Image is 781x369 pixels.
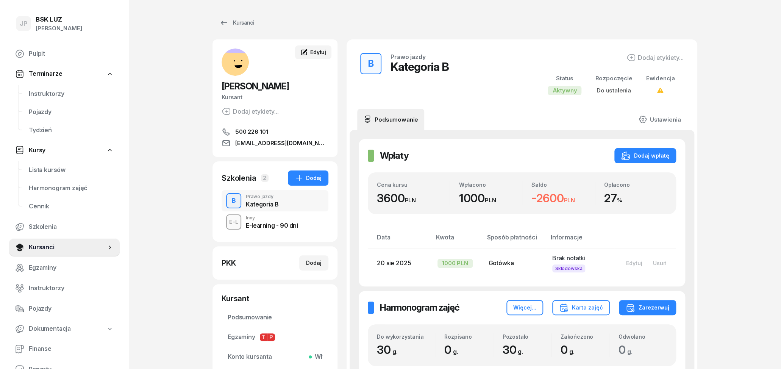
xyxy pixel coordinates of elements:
[228,313,322,322] span: Podsumowanie
[23,85,120,103] a: Instruktorzy
[229,194,239,207] div: B
[360,53,381,74] button: B
[288,170,328,186] button: Dodaj
[29,125,114,135] span: Tydzień
[627,348,633,355] small: g.
[561,333,609,340] div: Zakończono
[619,343,636,356] span: 0
[548,86,581,95] div: Aktywny
[23,121,120,139] a: Tydzień
[222,107,279,116] button: Dodaj etykiety...
[23,179,120,197] a: Harmonogram zajęć
[9,340,120,358] a: Finanse
[9,320,120,338] a: Dokumentacja
[459,191,522,205] div: 1000
[222,348,328,366] a: Konto kursantaWł
[29,69,62,79] span: Terminarze
[222,293,328,304] div: Kursant
[437,259,473,268] div: 1000 PLN
[222,190,328,211] button: BPrawo jazdyKategoria B
[29,49,114,59] span: Pulpit
[431,232,482,249] th: Kwota
[617,197,622,204] small: %
[453,348,458,355] small: g.
[488,258,540,268] div: Gotówka
[246,201,279,207] div: Kategoria B
[502,343,526,356] span: 30
[569,348,574,355] small: g.
[626,303,669,312] div: Zarezerwuj
[368,232,431,249] th: Data
[246,194,279,199] div: Prawo jazdy
[647,257,672,269] button: Usuń
[626,53,684,62] button: Dodaj etykiety...
[260,333,267,341] span: T
[222,139,328,148] a: [EMAIL_ADDRESS][DOMAIN_NAME]
[626,260,642,266] div: Edytuj
[228,352,322,362] span: Konto kursanta
[222,308,328,327] a: Podsumowanie
[377,333,435,340] div: Do wykorzystania
[552,254,586,262] span: Brak notatki
[357,109,424,130] a: Podsumowanie
[228,332,322,342] span: Egzaminy
[377,343,401,356] span: 30
[646,73,675,83] div: Ewidencja
[531,181,595,188] div: Saldo
[226,193,241,208] button: B
[36,23,82,33] div: [PERSON_NAME]
[310,49,326,55] span: Edytuj
[561,343,578,356] span: 0
[619,300,676,315] button: Zarezerwuj
[506,300,543,315] button: Więcej...
[222,211,328,233] button: E-LInnyE-learning - 90 dni
[548,73,581,83] div: Status
[482,232,546,249] th: Sposób płatności
[653,260,666,266] div: Usuń
[633,109,687,130] a: Ustawienia
[444,333,493,340] div: Rozpisano
[246,222,298,228] div: E-learning - 90 dni
[502,333,551,340] div: Pozostało
[29,107,114,117] span: Pojazdy
[377,181,450,188] div: Cena kursu
[36,16,82,23] div: BSK LUZ
[390,54,425,60] div: Prawo jazdy
[9,259,120,277] a: Egzaminy
[604,191,667,205] div: 27
[377,259,411,267] span: 20 sie 2025
[212,15,261,30] a: Kursanci
[222,127,328,136] a: 500 226 101
[222,92,328,102] div: Kursant
[405,197,416,204] small: PLN
[306,258,322,267] div: Dodaj
[29,222,114,232] span: Szkolenia
[29,89,114,99] span: Instruktorzy
[365,56,377,71] div: B
[614,148,676,163] button: Dodaj wpłatę
[9,238,120,256] a: Kursanci
[267,333,275,341] span: P
[295,45,331,59] a: Edytuj
[29,324,71,334] span: Dokumentacja
[235,127,268,136] span: 500 226 101
[235,139,328,148] span: [EMAIL_ADDRESS][DOMAIN_NAME]
[9,300,120,318] a: Pojazdy
[222,258,236,268] div: PKK
[380,150,409,162] h2: Wpłaty
[29,183,114,193] span: Harmonogram zajęć
[459,181,522,188] div: Wpłacono
[23,103,120,121] a: Pojazdy
[621,151,669,160] div: Dodaj wpłatę
[444,343,462,356] span: 0
[9,142,120,159] a: Kursy
[552,300,610,315] button: Karta zajęć
[9,279,120,297] a: Instruktorzy
[9,65,120,83] a: Terminarze
[222,328,328,346] a: EgzaminyTP
[29,145,45,155] span: Kursy
[595,73,632,83] div: Rozpoczęcie
[246,216,298,220] div: Inny
[29,242,106,252] span: Kursanci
